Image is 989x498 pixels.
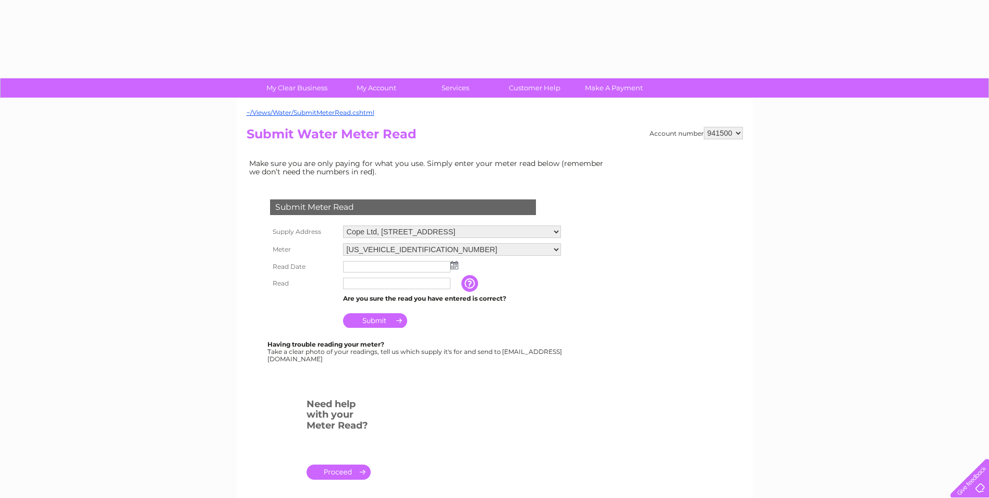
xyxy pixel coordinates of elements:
[450,261,458,269] img: ...
[254,78,340,98] a: My Clear Business
[247,109,374,116] a: ~/Views/Water/SubmitMeterRead.cshtml
[247,127,743,147] h2: Submit Water Meter Read
[461,275,480,292] input: Information
[267,258,340,275] th: Read Date
[307,397,371,436] h3: Need help with your Meter Read?
[343,313,407,328] input: Submit
[412,78,498,98] a: Services
[270,199,536,215] div: Submit Meter Read
[267,275,340,292] th: Read
[333,78,419,98] a: My Account
[267,341,564,362] div: Take a clear photo of your readings, tell us which supply it's for and send to [EMAIL_ADDRESS][DO...
[571,78,657,98] a: Make A Payment
[650,127,743,139] div: Account number
[247,157,612,179] td: Make sure you are only paying for what you use. Simply enter your meter read below (remember we d...
[307,465,371,480] a: .
[267,241,340,258] th: Meter
[267,223,340,241] th: Supply Address
[492,78,578,98] a: Customer Help
[267,340,384,348] b: Having trouble reading your meter?
[340,292,564,305] td: Are you sure the read you have entered is correct?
